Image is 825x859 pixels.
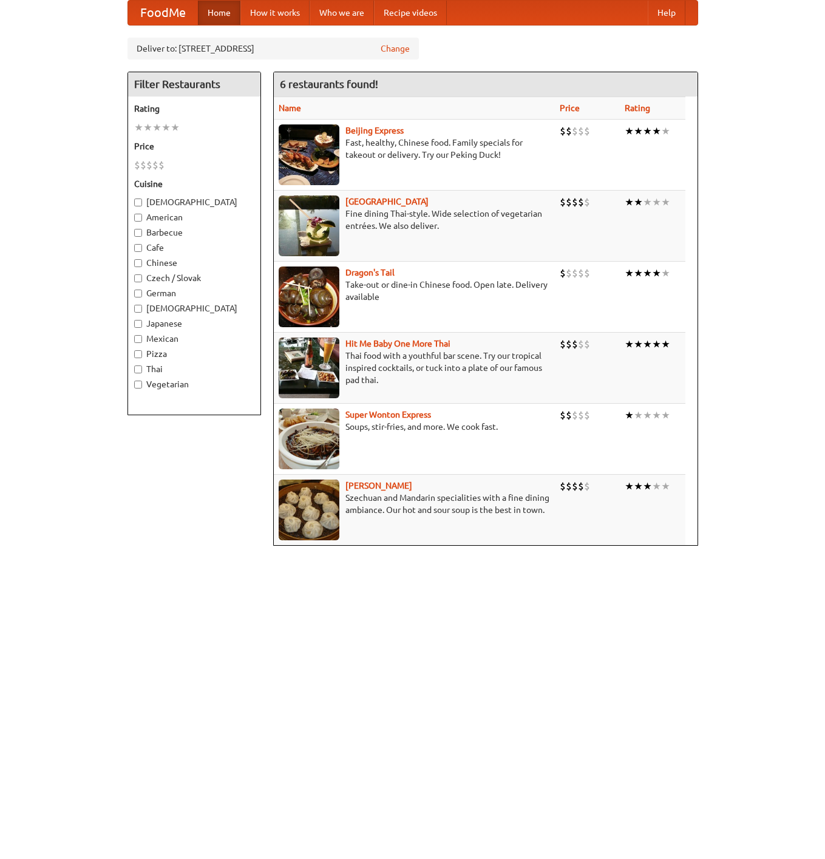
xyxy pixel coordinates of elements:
li: ★ [661,409,670,422]
li: ★ [652,195,661,209]
li: ★ [643,338,652,351]
li: $ [572,480,578,493]
li: $ [560,124,566,138]
input: American [134,214,142,222]
li: $ [560,267,566,280]
li: ★ [634,124,643,138]
label: German [134,287,254,299]
a: How it works [240,1,310,25]
li: $ [578,409,584,422]
li: ★ [643,409,652,422]
li: $ [146,158,152,172]
li: ★ [652,267,661,280]
li: ★ [634,338,643,351]
li: $ [158,158,165,172]
li: $ [572,338,578,351]
li: $ [572,409,578,422]
li: $ [566,409,572,422]
li: $ [560,480,566,493]
p: Thai food with a youthful bar scene. Try our tropical inspired cocktails, or tuck into a plate of... [279,350,551,386]
a: Recipe videos [374,1,447,25]
img: shandong.jpg [279,480,339,540]
li: ★ [625,124,634,138]
li: ★ [152,121,161,134]
input: Japanese [134,320,142,328]
li: ★ [643,124,652,138]
li: $ [572,267,578,280]
ng-pluralize: 6 restaurants found! [280,78,378,90]
li: ★ [634,195,643,209]
li: ★ [625,409,634,422]
li: ★ [161,121,171,134]
li: $ [152,158,158,172]
li: ★ [661,338,670,351]
li: $ [560,338,566,351]
div: Deliver to: [STREET_ADDRESS] [127,38,419,59]
li: ★ [661,124,670,138]
p: Soups, stir-fries, and more. We cook fast. [279,421,551,433]
p: Szechuan and Mandarin specialities with a fine dining ambiance. Our hot and sour soup is the best... [279,492,551,516]
li: $ [566,338,572,351]
label: Pizza [134,348,254,360]
label: Vegetarian [134,378,254,390]
li: ★ [643,480,652,493]
a: [GEOGRAPHIC_DATA] [345,197,429,206]
li: $ [578,267,584,280]
label: [DEMOGRAPHIC_DATA] [134,196,254,208]
a: Rating [625,103,650,113]
li: $ [584,338,590,351]
h4: Filter Restaurants [128,72,260,97]
input: German [134,290,142,297]
img: beijing.jpg [279,124,339,185]
img: dragon.jpg [279,267,339,327]
li: ★ [134,121,143,134]
label: Czech / Slovak [134,272,254,284]
a: Dragon's Tail [345,268,395,277]
input: [DEMOGRAPHIC_DATA] [134,199,142,206]
h5: Rating [134,103,254,115]
li: $ [584,480,590,493]
li: $ [140,158,146,172]
li: ★ [643,267,652,280]
li: ★ [634,267,643,280]
li: $ [134,158,140,172]
li: ★ [143,121,152,134]
input: [DEMOGRAPHIC_DATA] [134,305,142,313]
label: Chinese [134,257,254,269]
b: Hit Me Baby One More Thai [345,339,450,348]
input: Vegetarian [134,381,142,389]
a: [PERSON_NAME] [345,481,412,491]
label: Cafe [134,242,254,254]
li: $ [572,195,578,209]
li: ★ [661,267,670,280]
li: ★ [625,267,634,280]
li: $ [572,124,578,138]
input: Pizza [134,350,142,358]
p: Fast, healthy, Chinese food. Family specials for takeout or delivery. Try our Peking Duck! [279,137,551,161]
li: ★ [634,480,643,493]
h5: Cuisine [134,178,254,190]
input: Czech / Slovak [134,274,142,282]
li: $ [578,124,584,138]
li: ★ [652,480,661,493]
input: Chinese [134,259,142,267]
li: $ [566,480,572,493]
li: ★ [171,121,180,134]
li: $ [578,338,584,351]
li: $ [584,267,590,280]
a: Super Wonton Express [345,410,431,419]
input: Cafe [134,244,142,252]
li: $ [560,195,566,209]
a: Who we are [310,1,374,25]
li: $ [566,124,572,138]
li: ★ [661,195,670,209]
a: Name [279,103,301,113]
li: ★ [634,409,643,422]
h5: Price [134,140,254,152]
p: Fine dining Thai-style. Wide selection of vegetarian entrées. We also deliver. [279,208,551,232]
li: ★ [652,409,661,422]
img: babythai.jpg [279,338,339,398]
